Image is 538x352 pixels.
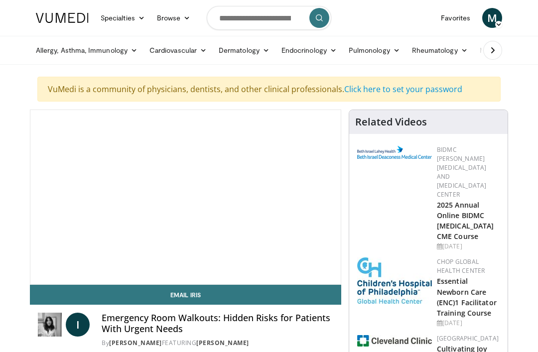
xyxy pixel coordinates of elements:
[196,339,249,347] a: [PERSON_NAME]
[275,40,343,60] a: Endocrinology
[213,40,275,60] a: Dermatology
[437,257,485,275] a: CHOP Global Health Center
[36,13,89,23] img: VuMedi Logo
[357,257,432,304] img: 8fbf8b72-0f77-40e1-90f4-9648163fd298.jpg.150x105_q85_autocrop_double_scale_upscale_version-0.2.jpg
[343,40,406,60] a: Pulmonology
[95,8,151,28] a: Specialties
[357,335,432,347] img: 1ef99228-8384-4f7a-af87-49a18d542794.png.150x105_q85_autocrop_double_scale_upscale_version-0.2.jpg
[406,40,474,60] a: Rheumatology
[437,242,500,251] div: [DATE]
[437,334,499,343] a: [GEOGRAPHIC_DATA]
[435,8,476,28] a: Favorites
[355,116,427,128] h4: Related Videos
[102,313,333,334] h4: Emergency Room Walkouts: Hidden Risks for Patients With Urgent Needs
[66,313,90,337] a: I
[37,77,501,102] div: VuMedi is a community of physicians, dentists, and other clinical professionals.
[30,40,143,60] a: Allergy, Asthma, Immunology
[151,8,197,28] a: Browse
[437,145,486,199] a: BIDMC [PERSON_NAME][MEDICAL_DATA] and [MEDICAL_DATA] Center
[30,110,341,284] video-js: Video Player
[38,313,62,337] img: Dr. Iris Gorfinkel
[143,40,213,60] a: Cardiovascular
[109,339,162,347] a: [PERSON_NAME]
[344,84,462,95] a: Click here to set your password
[437,276,497,317] a: Essential Newborn Care (ENC)1 Facilitator Training Course
[102,339,333,348] div: By FEATURING
[437,319,500,328] div: [DATE]
[437,200,494,241] a: 2025 Annual Online BIDMC [MEDICAL_DATA] CME Course
[207,6,331,30] input: Search topics, interventions
[357,146,432,159] img: c96b19ec-a48b-46a9-9095-935f19585444.png.150x105_q85_autocrop_double_scale_upscale_version-0.2.png
[30,285,341,305] a: Email Iris
[482,8,502,28] a: M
